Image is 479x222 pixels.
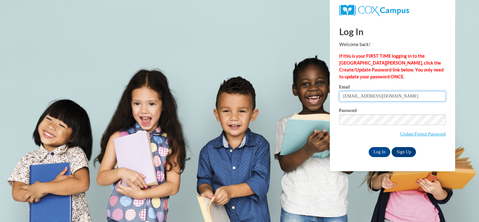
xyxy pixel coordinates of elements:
label: Password [339,108,446,114]
h1: Log In [339,25,446,38]
strong: If this is your FIRST TIME logging in to the [GEOGRAPHIC_DATA][PERSON_NAME], click the Create/Upd... [339,53,444,79]
input: Log In [369,147,391,157]
p: Welcome back! [339,41,446,48]
a: Sign Up [392,147,416,157]
img: COX Campus [339,5,409,16]
a: COX Campus [339,7,409,13]
label: Email [339,85,446,91]
a: Update/Forgot Password [400,131,446,136]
